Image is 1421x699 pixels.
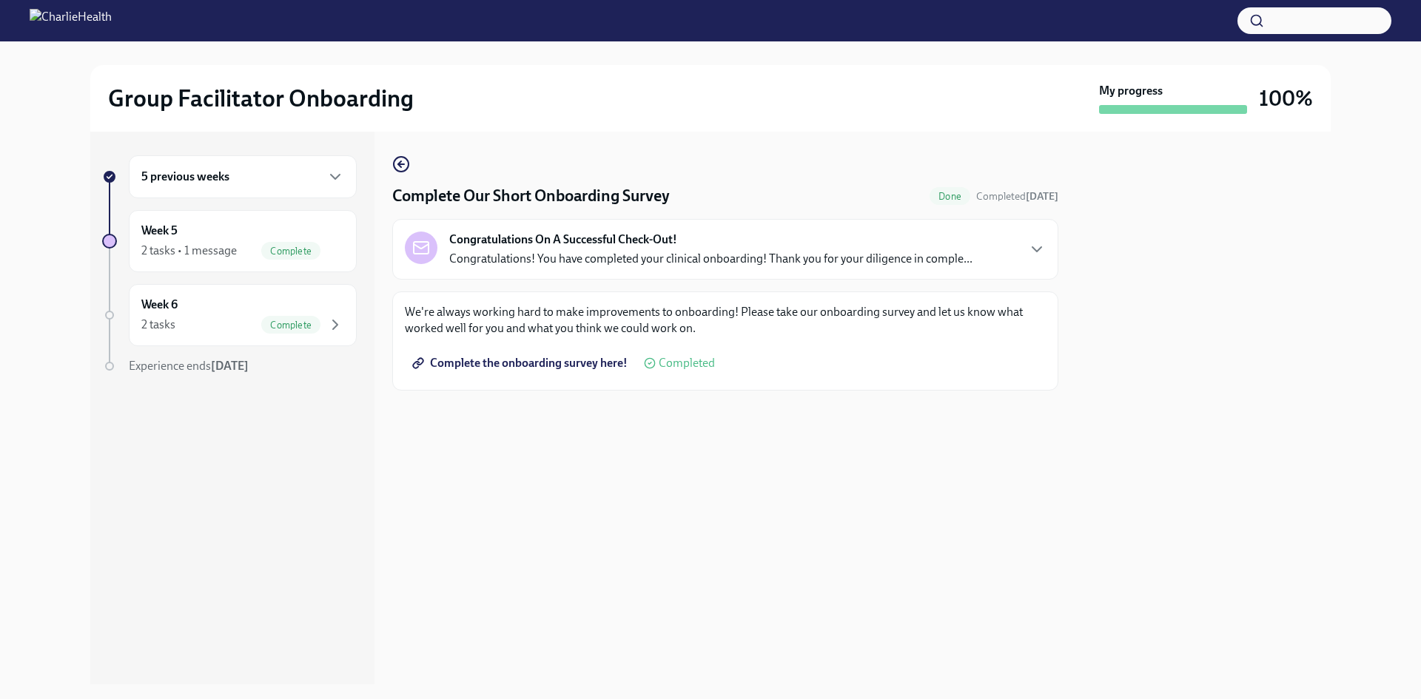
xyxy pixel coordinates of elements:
p: Congratulations! You have completed your clinical onboarding! Thank you for your diligence in com... [449,251,972,267]
span: September 30th, 2025 16:28 [976,189,1058,203]
h3: 100% [1259,85,1313,112]
div: 2 tasks [141,317,175,333]
h4: Complete Our Short Onboarding Survey [392,185,670,207]
a: Complete the onboarding survey here! [405,348,638,378]
a: Week 52 tasks • 1 messageComplete [102,210,357,272]
strong: [DATE] [1026,190,1058,203]
a: Week 62 tasksComplete [102,284,357,346]
span: Complete [261,246,320,257]
h6: Week 5 [141,223,178,239]
span: Completed [659,357,715,369]
div: 5 previous weeks [129,155,357,198]
span: Experience ends [129,359,249,373]
span: Complete the onboarding survey here! [415,356,628,371]
span: Done [930,191,970,202]
div: 2 tasks • 1 message [141,243,237,259]
p: We're always working hard to make improvements to onboarding! Please take our onboarding survey a... [405,304,1046,337]
h6: 5 previous weeks [141,169,229,185]
strong: [DATE] [211,359,249,373]
h2: Group Facilitator Onboarding [108,84,414,113]
span: Complete [261,320,320,331]
h6: Week 6 [141,297,178,313]
span: Completed [976,190,1058,203]
img: CharlieHealth [30,9,112,33]
strong: Congratulations On A Successful Check-Out! [449,232,677,248]
strong: My progress [1099,83,1163,99]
